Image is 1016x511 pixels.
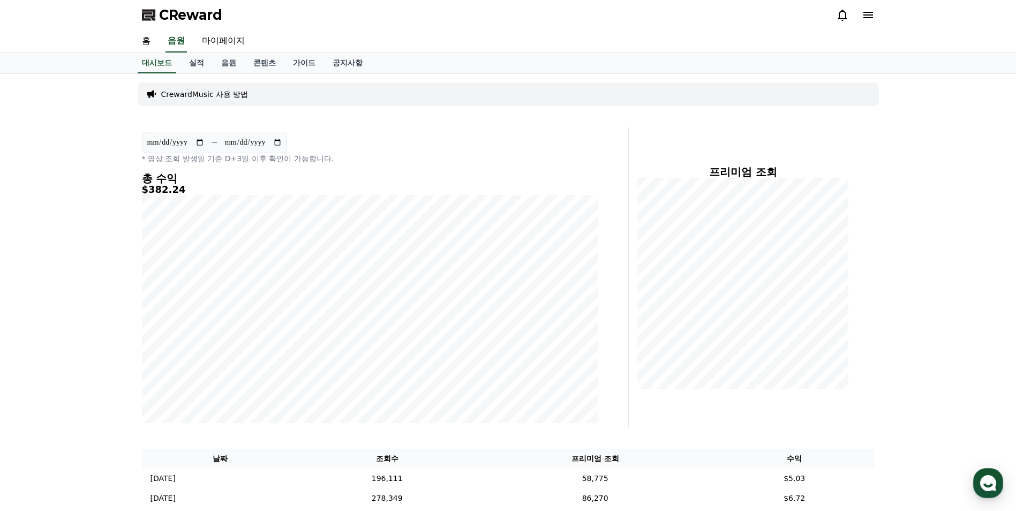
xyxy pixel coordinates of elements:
[213,53,245,73] a: 음원
[298,469,476,489] td: 196,111
[150,493,176,504] p: [DATE]
[138,53,176,73] a: 대시보드
[150,473,176,484] p: [DATE]
[161,89,249,100] a: CrewardMusic 사용 방법
[476,489,714,508] td: 86,270
[284,53,324,73] a: 가이드
[476,449,714,469] th: 프리미엄 조회
[476,469,714,489] td: 58,775
[142,172,598,184] h4: 총 수익
[211,136,218,149] p: ~
[142,153,598,164] p: * 영상 조회 발생일 기준 D+3일 이후 확인이 가능합니다.
[180,53,213,73] a: 실적
[714,489,875,508] td: $6.72
[165,30,187,52] a: 음원
[142,184,598,195] h5: $382.24
[298,489,476,508] td: 278,349
[714,449,875,469] th: 수익
[714,469,875,489] td: $5.03
[133,30,159,52] a: 홈
[324,53,371,73] a: 공지사항
[298,449,476,469] th: 조회수
[245,53,284,73] a: 콘텐츠
[142,449,299,469] th: 날짜
[193,30,253,52] a: 마이페이지
[142,6,222,24] a: CReward
[637,166,849,178] h4: 프리미엄 조회
[159,6,222,24] span: CReward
